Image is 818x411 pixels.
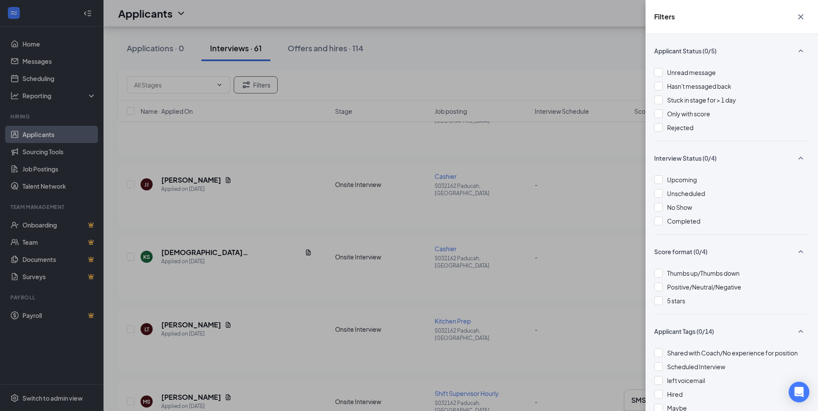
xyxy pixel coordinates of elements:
svg: Cross [796,12,806,22]
span: Scheduled Interview [667,363,725,371]
button: SmallChevronUp [792,243,809,260]
svg: SmallChevronUp [796,246,806,257]
svg: SmallChevronUp [796,46,806,56]
span: Shared with Coach/No experience for position [667,349,798,357]
span: Applicant Status (0/5) [654,47,717,55]
button: Cross [792,9,809,25]
span: Stuck in stage for > 1 day [667,96,736,104]
span: No Show [667,203,692,211]
span: Upcoming [667,176,697,184]
span: Unscheduled [667,190,705,197]
span: Interview Status (0/4) [654,154,717,162]
span: Applicant Tags (0/14) [654,327,714,336]
span: Only with score [667,110,710,118]
svg: SmallChevronUp [796,326,806,336]
span: Rejected [667,124,693,131]
h5: Filters [654,12,675,22]
button: SmallChevronUp [792,150,809,166]
span: 5 stars [667,297,685,305]
div: Open Intercom Messenger [789,382,809,402]
span: Unread message [667,68,716,76]
span: left voicemail [667,377,705,384]
button: SmallChevronUp [792,323,809,339]
span: Positive/Neutral/Negative [667,283,741,291]
button: SmallChevronUp [792,43,809,59]
span: Hired [667,390,683,398]
span: Hasn't messaged back [667,82,731,90]
svg: SmallChevronUp [796,153,806,163]
span: Thumbs up/Thumbs down [667,269,740,277]
span: Completed [667,217,700,225]
span: Score format (0/4) [654,247,708,256]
